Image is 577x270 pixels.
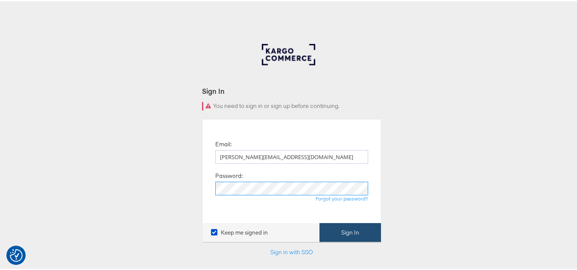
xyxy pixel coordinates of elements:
[319,222,381,241] button: Sign In
[202,101,381,109] div: You need to sign in or sign up before continuing.
[215,139,231,147] label: Email:
[10,248,23,261] button: Consent Preferences
[211,227,268,235] label: Keep me signed in
[10,248,23,261] img: Revisit consent button
[202,85,381,95] div: Sign In
[215,171,243,179] label: Password:
[215,149,368,163] input: Email
[270,247,313,255] a: Sign in with SSO
[316,194,368,200] a: Forgot your password?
